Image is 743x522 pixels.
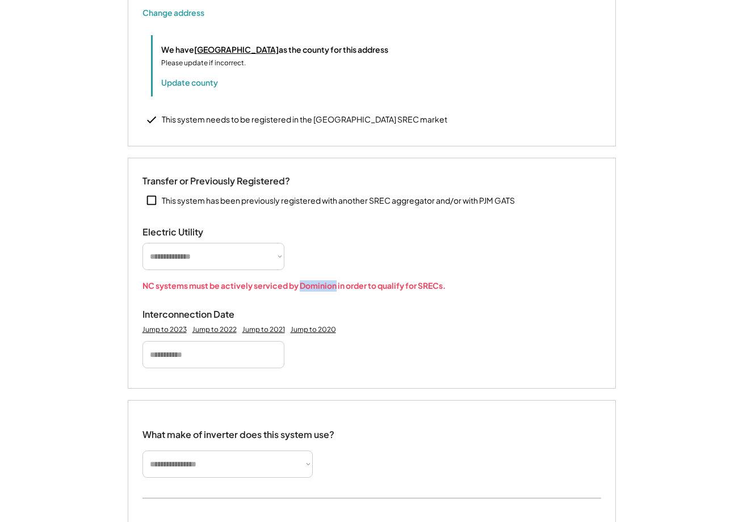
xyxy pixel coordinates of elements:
div: Jump to 2020 [291,325,336,334]
button: Update county [161,77,218,88]
div: NC systems must be actively serviced by Dominion in order to qualify for SRECs. [142,280,601,292]
div: Jump to 2022 [192,325,237,334]
div: Interconnection Date [142,309,256,321]
button: Change address [142,7,204,18]
div: This system has been previously registered with another SREC aggregator and/or with PJM GATS [162,195,515,207]
div: Transfer or Previously Registered? [142,175,290,187]
div: This system needs to be registered in the [GEOGRAPHIC_DATA] SREC market [162,114,447,125]
div: Please update if incorrect. [161,58,246,68]
div: Electric Utility [142,226,256,238]
div: We have as the county for this address [161,44,388,56]
div: Jump to 2021 [242,325,285,334]
u: [GEOGRAPHIC_DATA] [194,44,279,54]
div: Jump to 2023 [142,325,187,334]
div: What make of inverter does this system use? [142,418,334,443]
